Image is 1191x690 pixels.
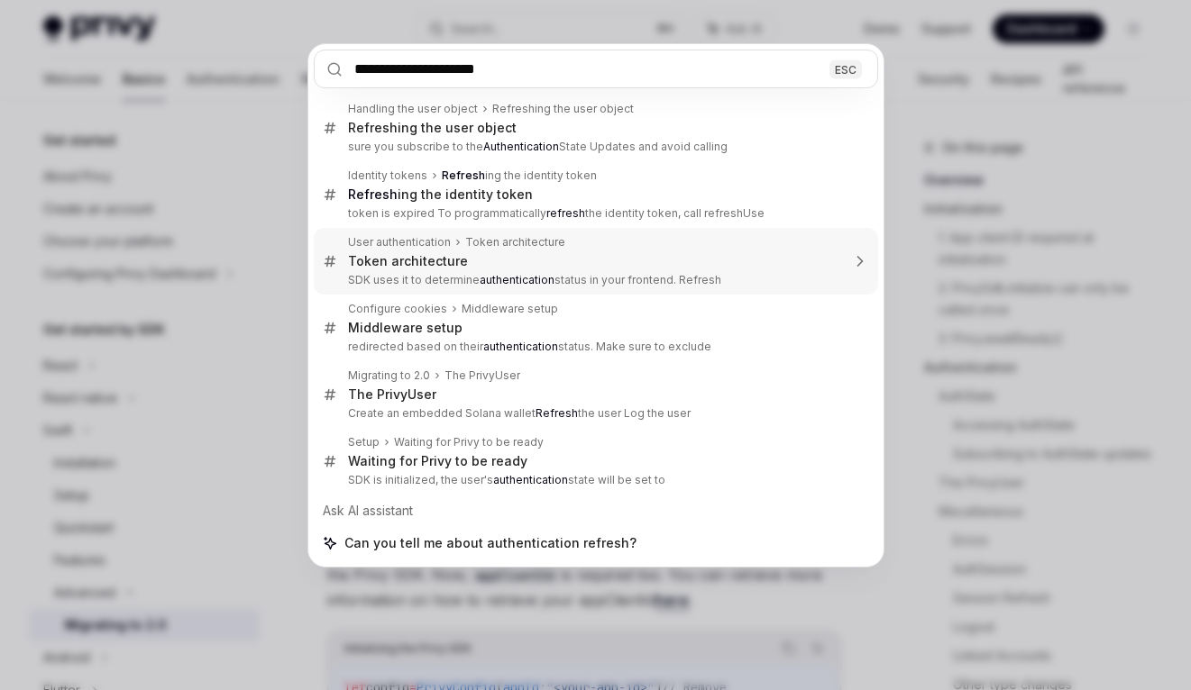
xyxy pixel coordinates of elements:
p: sure you subscribe to the State Updates and avoid calling [348,140,840,154]
div: Ask AI assistant [314,495,878,527]
p: SDK uses it to determine status in your frontend. Refresh [348,273,840,287]
div: ESC [829,59,862,78]
div: Waiting for Privy to be ready [394,435,544,449]
p: token is expired To programmatically the identity token, call refreshUse [348,206,840,221]
b: refresh [546,206,585,220]
div: The PrivyUser [444,368,520,383]
div: Middleware setup [348,320,463,336]
b: Refresh [348,186,398,202]
b: Refresh [536,406,578,420]
div: Migrating to 2.0 [348,368,430,383]
div: User authentication [348,235,451,250]
div: Middleware setup [462,302,558,316]
div: Identity tokens [348,168,427,183]
div: Token architecture [465,235,565,250]
p: redirected based on their status. Make sure to exclude [348,340,840,354]
div: Waiting for Privy to be ready [348,453,527,469]
div: Refreshing the user object [348,120,517,136]
b: Refresh [442,168,485,182]
p: SDK is initialized, the user's state will be set to [348,473,840,487]
b: authentication [493,473,568,486]
div: Configure cookies [348,302,447,316]
b: authentication [480,273,554,286]
span: Can you tell me about authentication refresh? [344,534,637,552]
b: authentication [483,340,558,353]
div: ing the identity token [348,186,533,203]
div: Refreshing the user object [492,102,634,116]
div: Token architecture [348,253,468,269]
b: Authentication [483,140,559,153]
p: Create an embedded Solana wallet the user Log the user [348,406,840,421]
div: Setup [348,435,380,449]
div: The PrivyUser [348,386,436,403]
div: Handling the user object [348,102,478,116]
div: ing the identity token [442,168,597,183]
